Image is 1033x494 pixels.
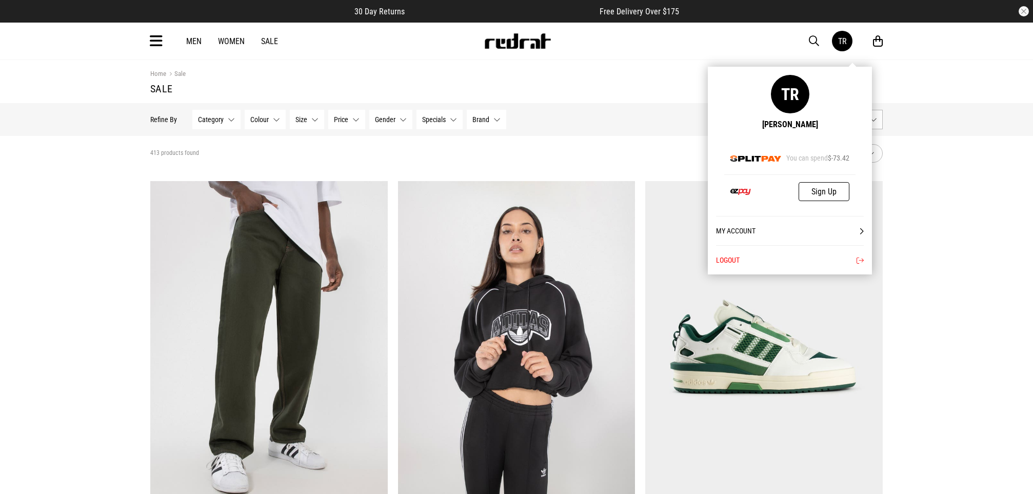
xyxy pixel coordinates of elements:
a: Sale [261,36,278,46]
h1: Sale [150,83,883,95]
img: Redrat logo [484,33,551,49]
div: TR [771,75,809,113]
iframe: Customer reviews powered by Trustpilot [425,6,579,16]
p: Refine By [150,115,177,124]
div: [PERSON_NAME] [762,120,818,129]
a: Sale [166,70,186,80]
span: Free Delivery Over $175 [600,7,679,16]
a: Sign Up [799,182,849,201]
button: Gender [369,110,412,129]
div: You can spend [786,154,849,162]
span: Brand [472,115,489,124]
button: Price [328,110,365,129]
button: Colour [245,110,286,129]
button: Size [290,110,324,129]
span: Size [295,115,307,124]
button: Specials [416,110,463,129]
span: Category [198,115,224,124]
span: Price [334,115,348,124]
span: Colour [250,115,269,124]
a: My Account [716,216,864,245]
button: Logout [716,245,864,274]
img: Splitpay [730,155,782,162]
img: Ezpay [730,189,751,195]
span: Specials [422,115,446,124]
button: Category [192,110,241,129]
span: 30 Day Returns [354,7,405,16]
a: Men [186,36,202,46]
span: Gender [375,115,395,124]
a: Women [218,36,245,46]
button: Brand [467,110,506,129]
span: 413 products found [150,149,199,157]
a: Home [150,70,166,77]
span: $-73.42 [828,154,849,162]
div: TR [838,36,847,46]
